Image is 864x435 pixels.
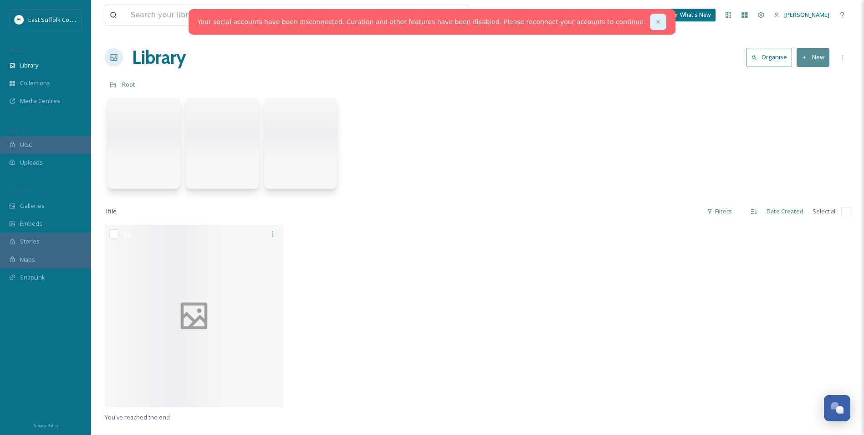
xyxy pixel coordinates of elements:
[746,48,792,67] button: Organise
[20,79,50,88] span: Collections
[762,202,808,220] div: Date Created
[198,17,645,27] a: Your social accounts have been disconnected. Curation and other features have been disabled. Plea...
[9,187,30,194] span: WIDGETS
[20,61,38,70] span: Library
[769,6,834,24] a: [PERSON_NAME]
[20,219,42,228] span: Embeds
[20,97,60,105] span: Media Centres
[20,140,32,149] span: UGC
[813,207,837,216] span: Select all
[20,158,43,167] span: Uploads
[746,48,797,67] a: Organise
[411,6,464,24] a: View all files
[126,5,394,25] input: Search your library
[28,15,82,24] span: East Suffolk Council
[20,273,45,282] span: SnapLink
[105,413,170,421] span: You've reached the end
[9,126,29,133] span: COLLECT
[32,423,59,429] span: Privacy Policy
[20,255,35,264] span: Maps
[122,79,135,90] a: Root
[670,9,716,21] a: What's New
[797,48,829,67] button: New
[32,419,59,430] a: Privacy Policy
[132,44,186,71] a: Library
[9,47,25,54] span: MEDIA
[702,202,736,220] div: Filters
[15,15,24,24] img: ESC%20Logo.png
[784,10,829,19] span: [PERSON_NAME]
[824,395,850,421] button: Open Chat
[20,237,40,246] span: Stories
[122,80,135,88] span: Root
[105,207,117,216] span: 1 file
[20,202,45,210] span: Galleries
